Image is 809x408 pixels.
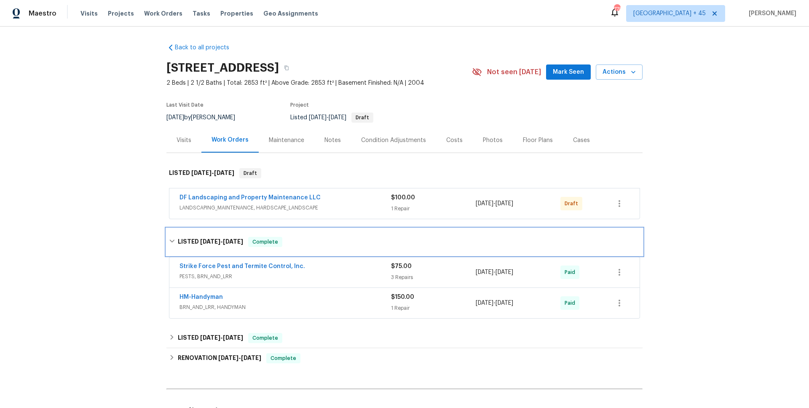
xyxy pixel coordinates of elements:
span: LANDSCAPING_MAINTENANCE, HARDSCAPE_LANDSCAPE [179,204,391,212]
button: Copy Address [279,60,294,75]
div: 1 Repair [391,304,476,312]
span: Properties [220,9,253,18]
button: Actions [596,64,643,80]
div: Cases [573,136,590,145]
span: PESTS, BRN_AND_LRR [179,272,391,281]
span: Draft [565,199,581,208]
span: [DATE] [200,239,220,244]
span: Draft [240,169,260,177]
h6: LISTED [178,333,243,343]
span: Not seen [DATE] [487,68,541,76]
div: Visits [177,136,191,145]
span: $100.00 [391,195,415,201]
span: Maestro [29,9,56,18]
div: 778 [614,5,620,13]
div: 3 Repairs [391,273,476,282]
span: [GEOGRAPHIC_DATA] + 45 [633,9,706,18]
span: $150.00 [391,294,414,300]
h6: LISTED [169,168,234,178]
span: Project [290,102,309,107]
h6: LISTED [178,237,243,247]
span: [DATE] [476,300,493,306]
span: [DATE] [214,170,234,176]
span: Last Visit Date [166,102,204,107]
span: Listed [290,115,373,121]
span: - [218,355,261,361]
div: RENOVATION [DATE]-[DATE]Complete [166,348,643,368]
a: DF Landscaping and Property Maintenance LLC [179,195,321,201]
span: - [200,335,243,341]
span: [DATE] [191,170,212,176]
span: [DATE] [166,115,184,121]
span: [DATE] [476,201,493,207]
span: [DATE] [241,355,261,361]
span: [DATE] [476,269,493,275]
span: [DATE] [309,115,327,121]
span: - [476,268,513,276]
a: HM-Handyman [179,294,223,300]
span: Projects [108,9,134,18]
span: 2 Beds | 2 1/2 Baths | Total: 2853 ft² | Above Grade: 2853 ft² | Basement Finished: N/A | 2004 [166,79,472,87]
span: Work Orders [144,9,182,18]
span: - [191,170,234,176]
div: Condition Adjustments [361,136,426,145]
span: [DATE] [223,239,243,244]
span: Actions [603,67,636,78]
span: - [476,299,513,307]
span: Complete [249,334,281,342]
span: $75.00 [391,263,412,269]
a: Strike Force Pest and Termite Control, Inc. [179,263,305,269]
a: Back to all projects [166,43,247,52]
span: [DATE] [218,355,238,361]
span: Visits [80,9,98,18]
span: - [309,115,346,121]
div: Maintenance [269,136,304,145]
span: [DATE] [329,115,346,121]
div: LISTED [DATE]-[DATE]Draft [166,160,643,187]
span: Complete [249,238,281,246]
span: BRN_AND_LRR, HANDYMAN [179,303,391,311]
div: Work Orders [212,136,249,144]
div: Costs [446,136,463,145]
span: [PERSON_NAME] [745,9,796,18]
span: Draft [352,115,372,120]
div: by [PERSON_NAME] [166,113,245,123]
div: Notes [324,136,341,145]
span: [DATE] [496,269,513,275]
div: 1 Repair [391,204,476,213]
span: [DATE] [223,335,243,341]
button: Mark Seen [546,64,591,80]
span: Complete [267,354,300,362]
span: [DATE] [496,201,513,207]
span: Mark Seen [553,67,584,78]
span: Tasks [193,11,210,16]
span: - [476,199,513,208]
span: Geo Assignments [263,9,318,18]
div: LISTED [DATE]-[DATE]Complete [166,328,643,348]
h6: RENOVATION [178,353,261,363]
span: Paid [565,299,579,307]
div: Photos [483,136,503,145]
div: Floor Plans [523,136,553,145]
div: LISTED [DATE]-[DATE]Complete [166,228,643,255]
h2: [STREET_ADDRESS] [166,64,279,72]
span: Paid [565,268,579,276]
span: - [200,239,243,244]
span: [DATE] [496,300,513,306]
span: [DATE] [200,335,220,341]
